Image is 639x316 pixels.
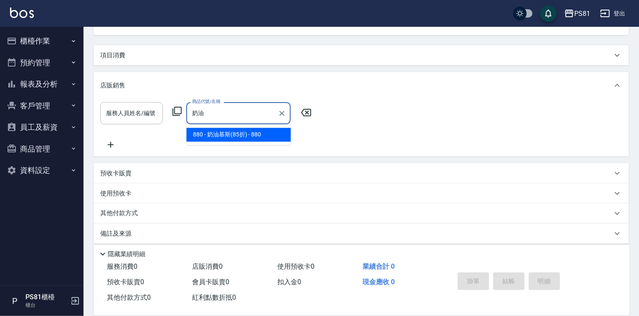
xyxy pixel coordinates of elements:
[3,52,80,74] button: 預約管理
[3,30,80,52] button: 櫃檯作業
[3,73,80,95] button: 報表及分析
[100,81,125,90] p: 店販銷售
[94,224,629,244] div: 備註及來源
[94,203,629,224] div: 其他付款方式
[94,163,629,183] div: 預收卡販賣
[192,293,236,301] span: 紅利點數折抵 0
[94,72,629,99] div: 店販銷售
[277,262,314,270] span: 使用預收卡 0
[100,209,142,218] p: 其他付款方式
[25,293,68,301] h5: PS81櫃檯
[363,262,395,270] span: 業績合計 0
[192,278,229,286] span: 會員卡販賣 0
[3,116,80,138] button: 員工及薪資
[277,278,301,286] span: 扣入金 0
[3,138,80,160] button: 商品管理
[7,293,23,309] div: P
[94,183,629,203] div: 使用預收卡
[574,8,590,19] div: PS81
[107,262,137,270] span: 服務消費 0
[100,189,132,198] p: 使用預收卡
[3,95,80,117] button: 客戶管理
[100,169,132,178] p: 預收卡販賣
[108,250,145,259] p: 隱藏業績明細
[561,5,593,22] button: PS81
[597,6,629,21] button: 登出
[25,301,68,309] p: 櫃台
[186,128,291,142] span: 880 - 奶油慕斯(85折) - 880
[10,8,34,18] img: Logo
[107,278,144,286] span: 預收卡販賣 0
[276,108,288,119] button: Clear
[3,159,80,181] button: 資料設定
[100,51,125,60] p: 項目消費
[192,262,223,270] span: 店販消費 0
[94,45,629,65] div: 項目消費
[363,278,395,286] span: 現金應收 0
[107,293,151,301] span: 其他付款方式 0
[192,98,220,105] label: 商品代號/名稱
[540,5,557,22] button: save
[100,229,132,238] p: 備註及來源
